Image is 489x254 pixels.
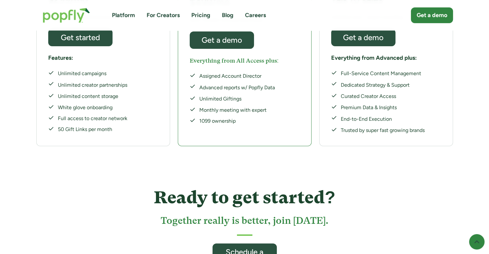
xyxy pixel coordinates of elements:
h5: Everything from All Access plus: [190,57,279,65]
div: Full access to creator network [58,115,127,122]
a: Pricing [191,11,210,19]
div: Curated Creator Access [341,93,425,100]
div: Advanced reports w/ Popfly Data [199,83,275,92]
h4: Ready to get started? [154,188,335,207]
a: Careers [245,11,266,19]
a: Blog [222,11,233,19]
h5: Features: [48,54,73,62]
h5: Everything from Advanced plus: [331,54,417,62]
div: 1099 ownership [199,118,275,125]
h3: Together really is better, join [DATE]. [161,215,329,227]
div: Get a demo [195,36,248,44]
div: Trusted by super fast growing brands [341,127,425,134]
div: 50 Gift Links per month [58,126,127,133]
a: For Creators [147,11,180,19]
div: Unlimited content storage [58,93,127,100]
div: End-to-End Execution [341,115,425,123]
div: White glove onboarding [58,104,127,111]
a: Get a demo [190,31,254,49]
div: Full-Service Content Management [341,70,425,77]
a: Platform [112,11,135,19]
div: Premium Data & Insights [341,104,425,111]
a: home [36,1,96,29]
div: Get a demo [337,33,390,41]
div: Unlimited creator partnerships [58,81,127,89]
div: Monthly meeting with expert [199,107,275,114]
div: Unlimited Giftings [199,95,275,102]
div: Assigned Account Director [199,73,275,80]
a: Get a demo [411,7,453,23]
a: Get started [48,29,113,46]
a: Get a demo [331,29,395,46]
div: Get started [54,33,107,41]
div: Unlimited campaigns [58,70,127,77]
div: Get a demo [417,11,447,19]
div: Dedicated Strategy & Support [341,81,425,89]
